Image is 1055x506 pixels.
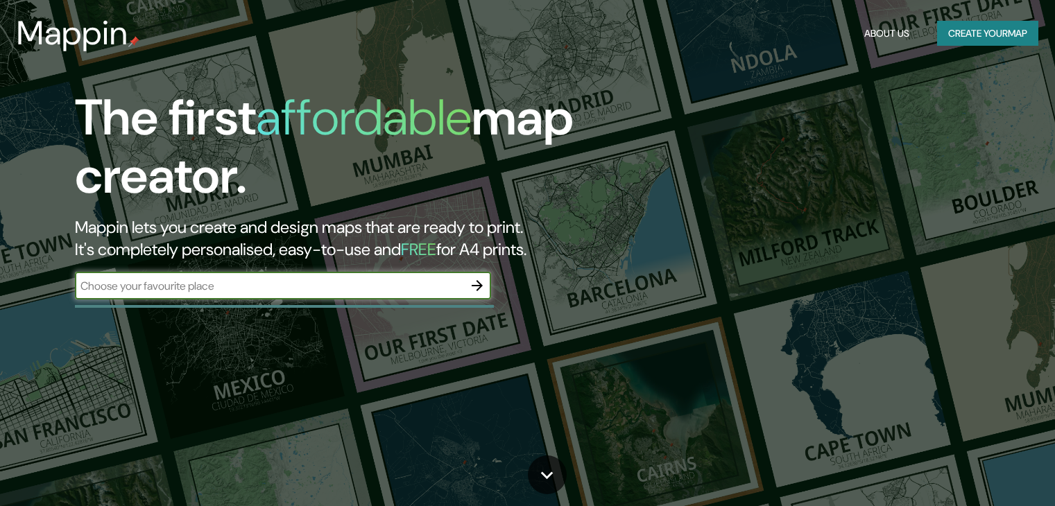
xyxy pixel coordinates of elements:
input: Choose your favourite place [75,278,463,294]
button: Create yourmap [937,21,1038,46]
button: About Us [859,21,915,46]
h5: FREE [401,238,436,260]
h2: Mappin lets you create and design maps that are ready to print. It's completely personalised, eas... [75,216,603,261]
h3: Mappin [17,14,128,53]
h1: The first map creator. [75,89,603,216]
img: mappin-pin [128,36,139,47]
h1: affordable [256,85,472,150]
